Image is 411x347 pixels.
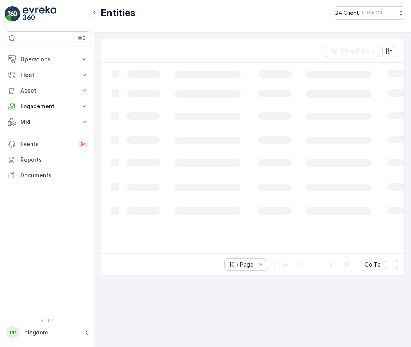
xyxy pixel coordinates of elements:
[362,10,382,16] p: ( +03:00 )
[5,114,91,130] button: MRF
[80,141,87,147] p: 34
[5,318,91,323] span: v 1.47.3
[5,168,91,183] a: Documents
[5,136,91,152] a: Events34
[5,52,91,67] button: Operations
[20,156,88,164] p: Reports
[5,67,91,83] button: Fleet
[24,329,80,336] p: pingdom
[20,118,76,126] p: MRF
[78,35,86,41] p: ⌘B
[325,45,379,57] button: Clear Filters
[334,9,359,17] p: QA Client
[7,326,19,339] div: PP
[5,324,91,341] button: PPpingdom
[5,98,91,114] button: Engagement
[20,71,76,79] p: Fleet
[20,172,88,179] p: Documents
[20,140,74,148] p: Events
[20,55,76,63] p: Operations
[5,83,91,98] button: Asset
[341,47,375,55] p: Clear Filters
[101,7,135,19] p: Entities
[20,87,76,95] p: Asset
[5,152,91,168] a: Reports
[20,102,76,110] p: Engagement
[23,6,56,22] img: logo_light-DOdMpM7g.png
[5,6,20,22] img: logo
[334,6,405,20] button: QA Client(+03:00)
[364,261,381,268] span: Go To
